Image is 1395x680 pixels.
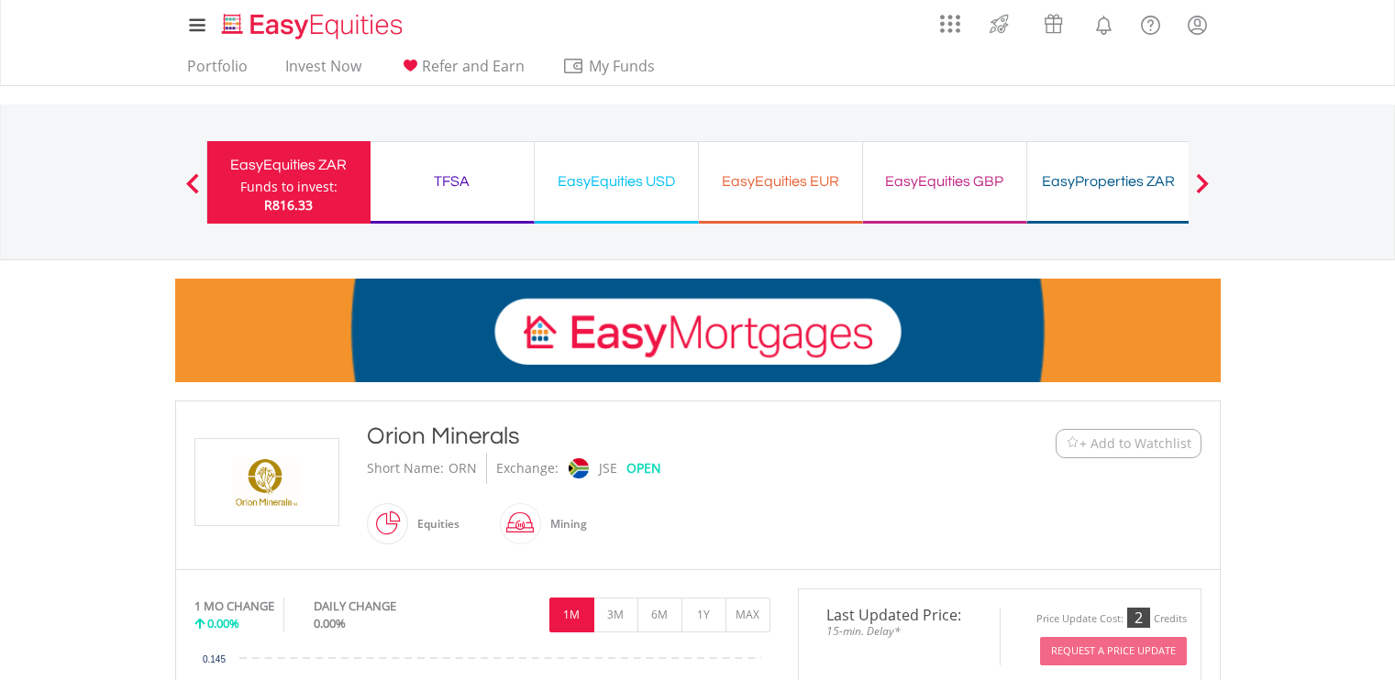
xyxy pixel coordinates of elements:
[180,57,255,85] a: Portfolio
[1079,434,1191,453] span: + Add to Watchlist
[218,152,360,178] div: EasyEquities ZAR
[593,598,638,632] button: 3M
[264,196,313,214] span: R816.33
[218,11,410,41] img: EasyEquities_Logo.png
[1038,9,1068,38] img: vouchers-v2.svg
[1127,5,1174,41] a: FAQ's and Support
[1040,637,1187,665] button: Request A Price Update
[1154,612,1187,626] div: Credits
[710,169,851,194] div: EasyEquities EUR
[940,14,960,34] img: grid-menu-icon.svg
[813,608,986,622] span: Last Updated Price:
[392,57,532,85] a: Refer and Earn
[725,598,770,632] button: MAX
[408,502,459,546] div: Equities
[1080,5,1127,41] a: Notifications
[1056,429,1201,458] button: Watchlist + Add to Watchlist
[314,598,458,615] div: DAILY CHANGE
[813,622,986,640] span: 15-min. Delay*
[637,598,682,632] button: 6M
[1066,436,1079,450] img: Watchlist
[194,598,274,615] div: 1 MO CHANGE
[496,453,559,484] div: Exchange:
[562,54,682,78] span: My Funds
[367,420,943,453] div: Orion Minerals
[1026,5,1080,38] a: Vouchers
[1184,182,1221,201] button: Next
[448,453,477,484] div: ORN
[175,279,1221,382] img: EasyMortage Promotion Banner
[568,458,588,478] img: jse.png
[174,182,211,201] button: Previous
[874,169,1015,194] div: EasyEquities GBP
[984,9,1014,38] img: thrive-v2.svg
[1174,5,1221,45] a: My Profile
[422,56,525,76] span: Refer and Earn
[1038,169,1179,194] div: EasyProperties ZAR
[541,502,587,546] div: Mining
[198,439,336,525] img: EQU.ZA.ORN.png
[928,5,972,34] a: AppsGrid
[599,453,617,484] div: JSE
[1036,612,1124,626] div: Price Update Cost:
[215,5,410,41] a: Home page
[202,654,225,664] text: 0.145
[367,453,444,484] div: Short Name:
[626,453,661,484] div: OPEN
[681,598,726,632] button: 1Y
[207,615,239,631] span: 0.00%
[546,169,687,194] div: EasyEquities USD
[240,178,338,196] div: Funds to invest:
[278,57,369,85] a: Invest Now
[382,169,523,194] div: TFSA
[314,615,346,631] span: 0.00%
[549,598,594,632] button: 1M
[1127,608,1150,628] div: 2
